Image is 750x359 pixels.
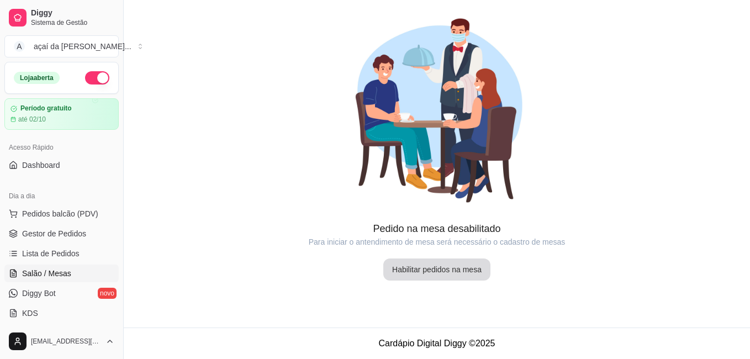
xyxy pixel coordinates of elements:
span: A [14,41,25,52]
button: [EMAIL_ADDRESS][DOMAIN_NAME] [4,328,119,355]
article: Pedido na mesa desabilitado [124,221,750,236]
div: Dia a dia [4,187,119,205]
span: Salão / Mesas [22,268,71,279]
span: Gestor de Pedidos [22,228,86,239]
article: Para iniciar o antendimento de mesa será necessário o cadastro de mesas [124,236,750,247]
footer: Cardápio Digital Diggy © 2025 [124,328,750,359]
span: KDS [22,308,38,319]
article: Período gratuito [20,104,72,113]
span: Diggy [31,8,114,18]
button: Pedidos balcão (PDV) [4,205,119,223]
a: KDS [4,304,119,322]
a: Salão / Mesas [4,265,119,282]
div: Loja aberta [14,72,60,84]
span: [EMAIL_ADDRESS][DOMAIN_NAME] [31,337,101,346]
span: Pedidos balcão (PDV) [22,208,98,219]
a: Gestor de Pedidos [4,225,119,242]
span: Sistema de Gestão [31,18,114,27]
a: Dashboard [4,156,119,174]
a: Diggy Botnovo [4,284,119,302]
a: Período gratuitoaté 02/10 [4,98,119,130]
a: Lista de Pedidos [4,245,119,262]
span: Dashboard [22,160,60,171]
span: Diggy Bot [22,288,56,299]
button: Select a team [4,35,119,57]
a: DiggySistema de Gestão [4,4,119,31]
button: Habilitar pedidos na mesa [383,258,490,281]
button: Alterar Status [85,71,109,85]
span: Lista de Pedidos [22,248,80,259]
article: até 02/10 [18,115,46,124]
div: açaí da [PERSON_NAME] ... [34,41,131,52]
div: Acesso Rápido [4,139,119,156]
